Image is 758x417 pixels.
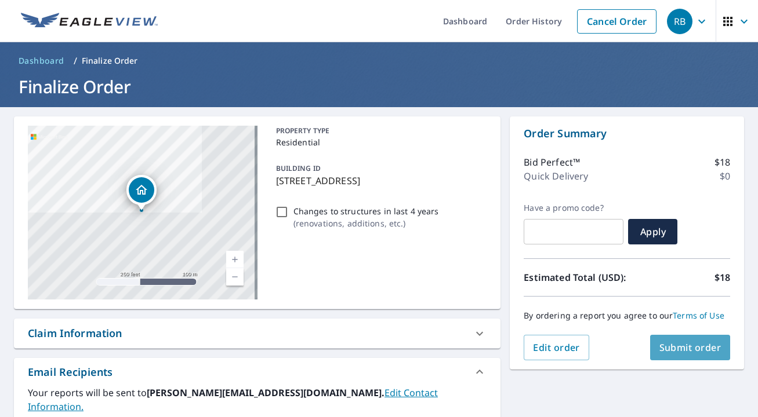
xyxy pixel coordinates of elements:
p: Bid Perfect™ [524,155,580,169]
p: Order Summary [524,126,730,141]
label: Have a promo code? [524,203,623,213]
p: By ordering a report you agree to our [524,310,730,321]
button: Apply [628,219,677,244]
a: Terms of Use [673,310,724,321]
div: Dropped pin, building 1, Residential property, 100 Safari Cir Carencro, LA 70520 [126,175,157,211]
span: Edit order [533,341,580,354]
p: $0 [720,169,730,183]
button: Submit order [650,335,731,360]
span: Dashboard [19,55,64,67]
a: Current Level 17, Zoom In [226,251,244,268]
li: / [74,54,77,68]
span: Submit order [659,341,721,354]
div: Claim Information [28,325,122,341]
a: Current Level 17, Zoom Out [226,268,244,286]
p: $18 [715,270,730,284]
label: Your reports will be sent to [28,386,487,414]
div: Email Recipients [28,364,113,380]
span: Apply [637,225,668,238]
p: BUILDING ID [276,163,321,173]
p: Finalize Order [82,55,138,67]
a: Cancel Order [577,9,657,34]
p: [STREET_ADDRESS] [276,174,483,188]
div: RB [667,9,692,34]
p: Residential [276,136,483,148]
div: Claim Information [14,319,501,348]
div: Email Recipients [14,358,501,386]
b: [PERSON_NAME][EMAIL_ADDRESS][DOMAIN_NAME]. [147,386,385,399]
p: ( renovations, additions, etc. ) [293,217,439,229]
p: Quick Delivery [524,169,588,183]
nav: breadcrumb [14,52,744,70]
img: EV Logo [21,13,158,30]
p: Estimated Total (USD): [524,270,627,284]
p: PROPERTY TYPE [276,126,483,136]
p: Changes to structures in last 4 years [293,205,439,217]
p: $18 [715,155,730,169]
a: Dashboard [14,52,69,70]
h1: Finalize Order [14,75,744,98]
button: Edit order [524,335,589,360]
